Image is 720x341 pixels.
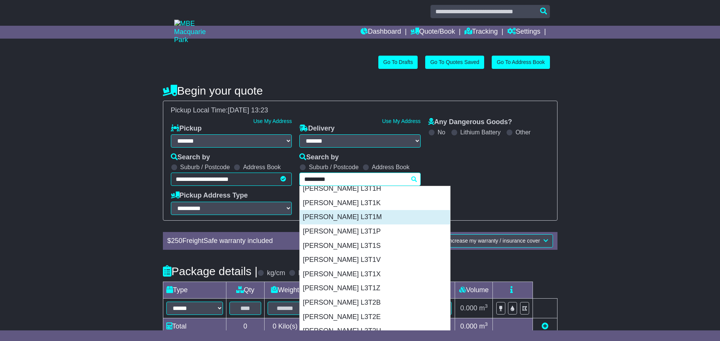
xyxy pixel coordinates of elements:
label: Delivery [299,125,334,133]
label: Address Book [372,163,410,171]
label: Pickup [171,125,202,133]
label: Suburb / Postcode [309,163,359,171]
label: Any Dangerous Goods? [428,118,512,126]
a: Settings [507,26,540,39]
td: Total [163,318,226,335]
div: [PERSON_NAME] L3T1M [300,210,450,224]
label: Suburb / Postcode [180,163,230,171]
div: Pickup Local Time: [167,106,553,115]
a: Tracking [465,26,498,39]
span: m [479,322,488,330]
div: [PERSON_NAME] L3T1K [300,196,450,210]
td: Type [163,282,226,298]
span: Increase my warranty / insurance cover [447,238,540,244]
label: Address Book [243,163,281,171]
div: [PERSON_NAME] L3T1P [300,224,450,239]
div: [PERSON_NAME] L3T2B [300,296,450,310]
h4: Package details | [163,265,258,277]
img: MBE Macquarie Park [174,20,220,44]
a: Go To Drafts [378,56,418,69]
div: [PERSON_NAME] L3T1S [300,239,450,253]
td: Kilo(s) [265,318,306,335]
a: Use My Address [253,118,292,124]
div: [PERSON_NAME] L3T1Z [300,281,450,296]
a: Add new item [542,322,548,330]
span: 0.000 [460,322,477,330]
button: Increase my warranty / insurance cover [443,234,553,248]
div: [PERSON_NAME] L3T1X [300,267,450,282]
label: Search by [299,153,339,162]
label: Lithium Battery [460,129,501,136]
td: Volume [455,282,493,298]
span: 0.000 [460,304,477,312]
a: Quote/Book [410,26,455,39]
td: Weight [265,282,306,298]
span: m [479,304,488,312]
h4: Begin your quote [163,84,557,97]
label: Pickup Address Type [171,192,248,200]
sup: 3 [485,321,488,327]
div: [PERSON_NAME] L3T1H [300,182,450,196]
td: Qty [226,282,265,298]
div: [PERSON_NAME] L3T1V [300,253,450,267]
a: Go To Address Book [492,56,550,69]
span: 0 [273,322,276,330]
td: 0 [226,318,265,335]
a: Use My Address [382,118,421,124]
sup: 3 [485,303,488,309]
span: 250 [171,237,183,244]
a: Go To Quotes Saved [425,56,484,69]
label: lb/in [298,269,311,277]
label: Search by [171,153,210,162]
label: kg/cm [267,269,285,277]
div: $ FreightSafe warranty included [164,237,382,245]
div: [PERSON_NAME] L3T2E [300,310,450,324]
div: [PERSON_NAME] L3T2H [300,324,450,338]
span: [DATE] 13:23 [228,106,268,114]
label: Other [516,129,531,136]
a: Dashboard [361,26,401,39]
label: No [438,129,445,136]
